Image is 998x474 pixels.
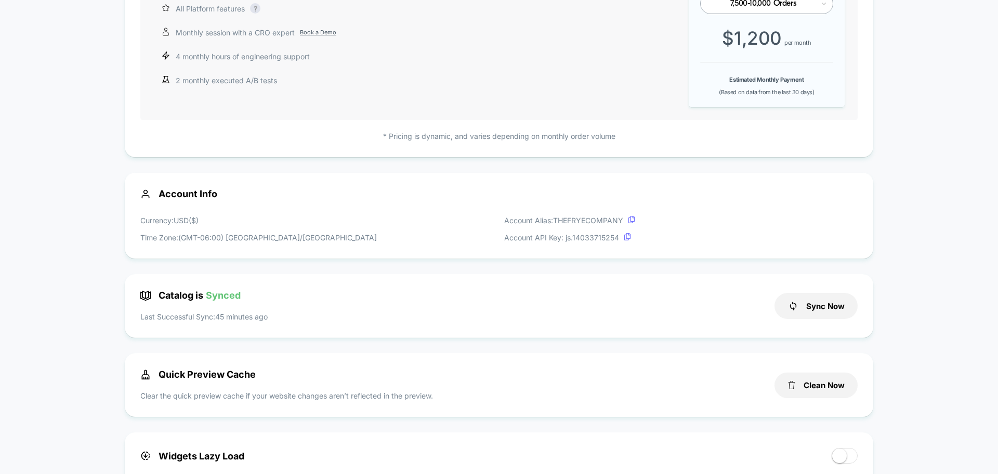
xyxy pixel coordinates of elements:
[206,290,241,301] span: Synced
[140,369,256,380] span: Quick Preview Cache
[176,75,277,86] p: 2 monthly executed A/B tests
[719,88,814,96] span: (Based on data from the last 30 days)
[504,215,635,226] p: Account Alias: THEFRYECOMPANY
[140,290,241,301] span: Catalog is
[140,451,244,462] span: Widgets Lazy Load
[140,188,858,199] span: Account Info
[176,27,336,38] p: Monthly session with a CRO expert
[784,39,811,46] span: per month
[774,373,858,398] button: Clean Now
[176,51,310,62] p: 4 monthly hours of engineering support
[300,28,336,37] a: Book a Demo
[140,232,377,243] p: Time Zone: (GMT-06:00) [GEOGRAPHIC_DATA]/[GEOGRAPHIC_DATA]
[140,311,268,322] p: Last Successful Sync: 45 minutes ago
[250,3,260,14] div: ?
[140,390,433,401] p: Clear the quick preview cache if your website changes aren’t reflected in the preview.
[774,293,858,319] button: Sync Now
[140,131,858,142] p: * Pricing is dynamic, and varies depending on monthly order volume
[722,27,782,49] span: $ 1,200
[504,232,635,243] p: Account API Key: js. 14033715254
[729,76,804,83] b: Estimated Monthly Payment
[176,3,245,14] p: All Platform features
[140,215,377,226] p: Currency: USD ( $ )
